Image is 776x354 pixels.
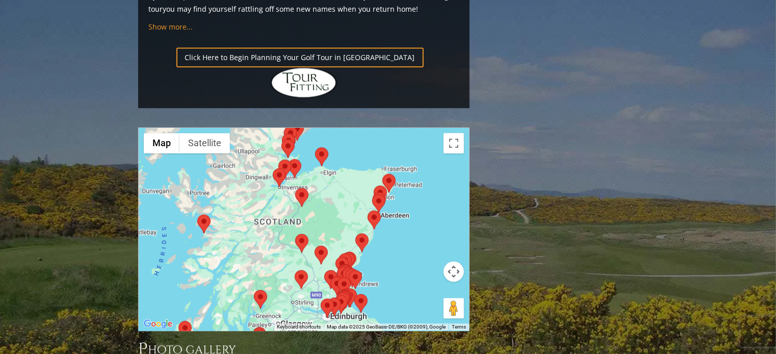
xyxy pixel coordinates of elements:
a: Click Here to Begin Planning Your Golf Tour in [GEOGRAPHIC_DATA] [176,47,424,67]
span: Map data ©2025 GeoBasis-DE/BKG (©2009), Google [327,324,446,330]
a: Show more... [148,22,193,32]
button: Drag Pegman onto the map to open Street View [444,298,464,318]
button: Keyboard shortcuts [277,323,321,331]
a: Terms (opens in new tab) [452,324,466,330]
button: Map camera controls [444,261,464,282]
button: Show satellite imagery [179,133,230,153]
img: Google [141,317,175,331]
button: Show street map [144,133,179,153]
button: Toggle fullscreen view [444,133,464,153]
a: Open this area in Google Maps (opens a new window) [141,317,175,331]
img: Hidden Links [271,67,337,98]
